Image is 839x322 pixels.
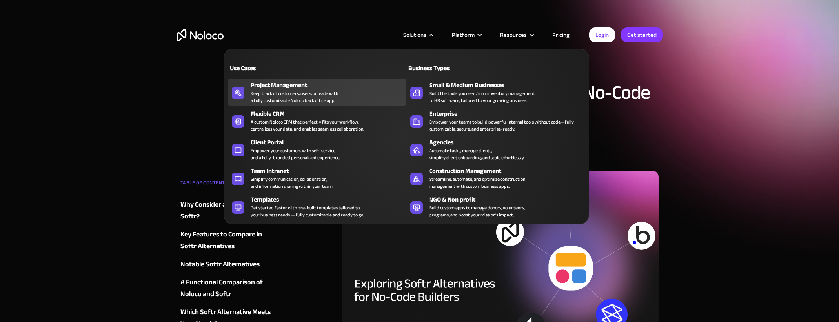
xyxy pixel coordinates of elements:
div: Build custom apps to manage donors, volunteers, programs, and boost your mission’s impact. [429,204,525,218]
div: Platform [452,30,475,40]
a: EnterpriseEmpower your teams to build powerful internal tools without code—fully customizable, se... [406,107,585,134]
div: Agencies [429,138,588,147]
a: NGO & Non profitBuild custom apps to manage donors, volunteers,programs, and boost your mission’s... [406,193,585,220]
a: Small & Medium BusinessesBuild the tools you need, from inventory managementto HR software, tailo... [406,79,585,106]
a: home [177,29,224,41]
div: Business Types [406,64,492,73]
div: A custom Noloco CRM that perfectly fits your workflow, centralizes your data, and enables seamles... [251,118,364,133]
a: Business Types [406,59,585,77]
a: Construction ManagementStreamline, automate, and optimize constructionmanagement with custom busi... [406,165,585,191]
div: Solutions [403,30,426,40]
div: Empower your teams to build powerful internal tools without code—fully customizable, secure, and ... [429,118,581,133]
div: NGO & Non profit [429,195,588,204]
div: Build the tools you need, from inventory management to HR software, tailored to your growing busi... [429,90,535,104]
div: Keep track of customers, users, or leads with a fully customizable Noloco back office app. [251,90,338,104]
div: Enterprise [429,109,588,118]
div: Project Management [251,80,410,90]
div: Notable Softr Alternatives [180,258,260,270]
a: TemplatesGet started faster with pre-built templates tailored toyour business needs — fully custo... [228,193,406,220]
div: Use Cases [228,64,314,73]
div: Client Portal [251,138,410,147]
div: Platform [442,30,490,40]
div: Solutions [393,30,442,40]
a: Notable Softr Alternatives [180,258,275,270]
div: Team Intranet [251,166,410,176]
a: Why Consider an Alternative to Softr? [180,199,275,222]
a: Flexible CRMA custom Noloco CRM that perfectly fits your workflow,centralizes your data, and enab... [228,107,406,134]
a: Use Cases [228,59,406,77]
a: Login [589,27,615,42]
div: Automate tasks, manage clients, simplify client onboarding, and scale effortlessly. [429,147,524,161]
a: Project ManagementKeep track of customers, users, or leads witha fully customizable Noloco back o... [228,79,406,106]
div: Empower your customers with self-service and a fully-branded personalized experience. [251,147,340,161]
div: Construction Management [429,166,588,176]
div: TABLE OF CONTENT [180,177,275,193]
a: Team IntranetSimplify communication, collaboration,and information sharing within your team. [228,165,406,191]
div: Simplify communication, collaboration, and information sharing within your team. [251,176,333,190]
div: Resources [490,30,542,40]
div: Flexible CRM [251,109,410,118]
nav: Solutions [224,38,589,224]
a: Client PortalEmpower your customers with self-serviceand a fully-branded personalized experience. [228,136,406,163]
a: Get started [621,27,663,42]
div: Streamline, automate, and optimize construction management with custom business apps. [429,176,525,190]
div: Get started faster with pre-built templates tailored to your business needs — fully customizable ... [251,204,364,218]
a: AgenciesAutomate tasks, manage clients,simplify client onboarding, and scale effortlessly. [406,136,585,163]
a: A Functional Comparison of Noloco and Softr [180,277,275,300]
div: Templates [251,195,410,204]
div: Small & Medium Businesses [429,80,588,90]
a: Pricing [542,30,579,40]
a: Key Features to Compare in Softr Alternatives [180,229,275,252]
div: Resources [500,30,527,40]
